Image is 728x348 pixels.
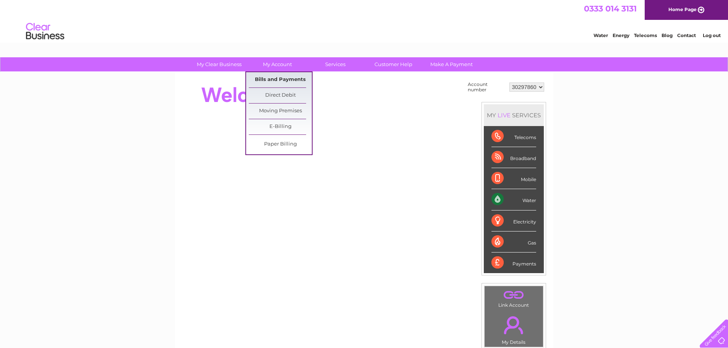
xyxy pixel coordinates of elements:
div: Clear Business is a trading name of Verastar Limited (registered in [GEOGRAPHIC_DATA] No. 3667643... [184,4,545,37]
a: . [486,288,541,301]
a: Blog [662,32,673,38]
a: Telecoms [634,32,657,38]
div: Gas [491,231,536,253]
div: LIVE [496,112,512,119]
td: My Details [484,310,543,347]
div: Electricity [491,210,536,231]
td: Account number [466,80,507,94]
a: Energy [613,32,629,38]
a: . [486,312,541,338]
a: Services [304,57,367,71]
a: Moving Premises [249,104,312,119]
div: Payments [491,253,536,273]
a: Contact [677,32,696,38]
a: Direct Debit [249,88,312,103]
a: 0333 014 3131 [584,4,637,13]
div: Telecoms [491,126,536,147]
a: Paper Billing [249,137,312,152]
a: Customer Help [362,57,425,71]
div: Broadband [491,147,536,168]
a: Bills and Payments [249,72,312,87]
div: MY SERVICES [484,104,544,126]
a: My Clear Business [188,57,251,71]
a: E-Billing [249,119,312,134]
a: Log out [703,32,721,38]
td: Link Account [484,286,543,310]
a: Water [593,32,608,38]
img: logo.png [26,20,65,43]
a: Make A Payment [420,57,483,71]
a: My Account [246,57,309,71]
div: Mobile [491,168,536,189]
div: Water [491,189,536,210]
